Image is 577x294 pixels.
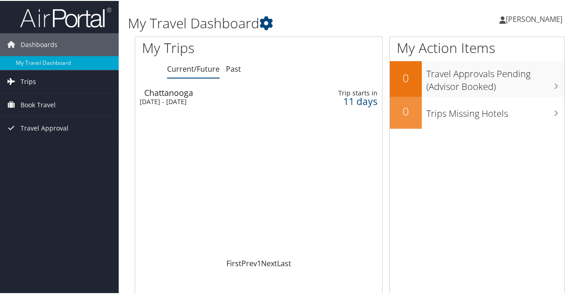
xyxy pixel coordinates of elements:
[277,257,291,268] a: Last
[261,257,277,268] a: Next
[144,88,298,96] div: Chattanooga
[390,60,564,95] a: 0Travel Approvals Pending (Advisor Booked)
[390,37,564,57] h1: My Action Items
[499,5,572,32] a: [PERSON_NAME]
[21,69,36,92] span: Trips
[21,32,58,55] span: Dashboards
[21,116,68,139] span: Travel Approval
[21,93,56,115] span: Book Travel
[142,37,273,57] h1: My Trips
[128,13,424,32] h1: My Travel Dashboard
[426,102,564,119] h3: Trips Missing Hotels
[226,257,241,268] a: First
[390,103,422,118] h2: 0
[241,257,257,268] a: Prev
[140,97,293,105] div: [DATE] - [DATE]
[390,69,422,85] h2: 0
[426,62,564,92] h3: Travel Approvals Pending (Advisor Booked)
[390,96,564,128] a: 0Trips Missing Hotels
[325,96,378,105] div: 11 days
[167,63,220,73] a: Current/Future
[257,257,261,268] a: 1
[506,13,562,23] span: [PERSON_NAME]
[325,88,378,96] div: Trip starts in
[226,63,241,73] a: Past
[20,6,111,27] img: airportal-logo.png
